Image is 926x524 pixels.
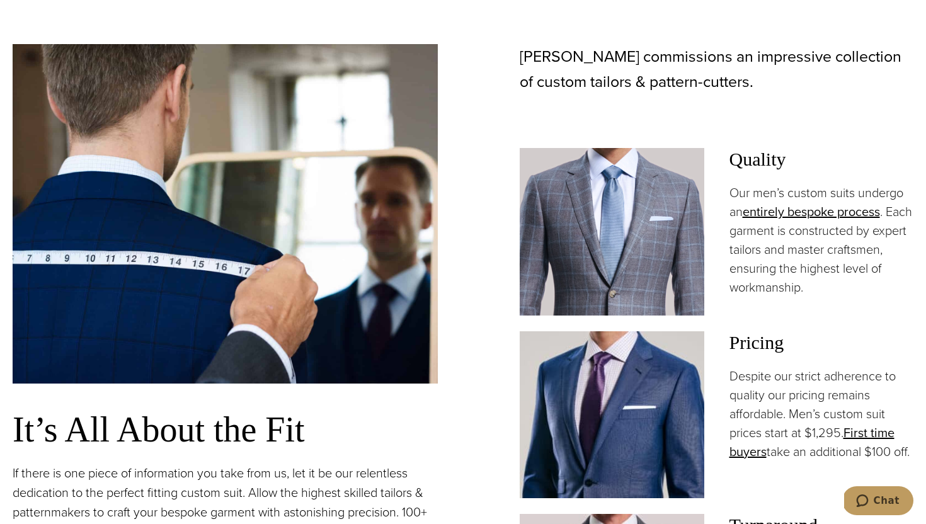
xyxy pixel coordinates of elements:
img: Bespoke tailor measuring the shoulder of client wearing a blue bespoke suit. [13,44,438,384]
p: Despite our strict adherence to quality our pricing remains affordable. Men’s custom suit prices ... [729,367,914,461]
h3: It’s All About the Fit [13,409,438,451]
iframe: Opens a widget where you can chat to one of our agents [844,486,913,518]
h3: Pricing [729,331,914,354]
h3: Quality [729,148,914,171]
img: Client in blue solid custom made suit with white shirt and navy tie. Fabric by Scabal. [520,331,704,499]
p: Our men’s custom suits undergo an . Each garment is constructed by expert tailors and master craf... [729,183,914,297]
a: First time buyers [729,423,895,461]
p: [PERSON_NAME] commissions an impressive collection of custom tailors & pattern-cutters. [520,44,913,94]
img: Client in Zegna grey windowpane bespoke suit with white shirt and light blue tie. [520,148,704,316]
a: entirely bespoke process [743,202,880,221]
